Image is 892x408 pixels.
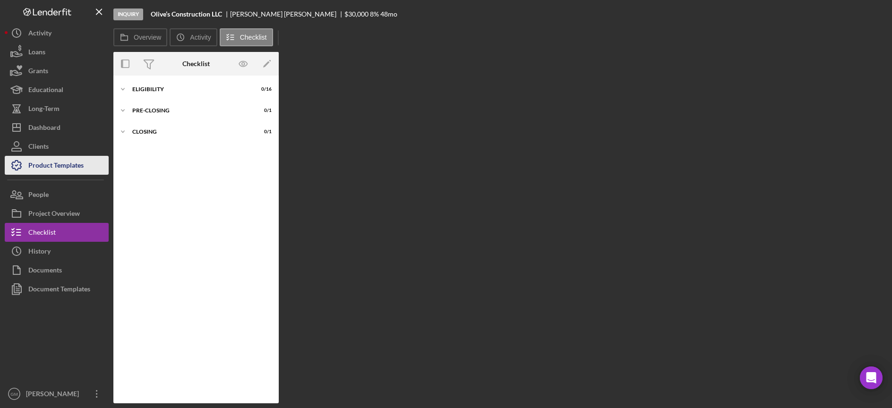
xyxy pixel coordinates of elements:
div: Grants [28,61,48,83]
button: Overview [113,28,167,46]
div: 0 / 16 [255,86,272,92]
div: Loans [28,42,45,64]
div: Open Intercom Messenger [860,366,883,389]
button: Grants [5,61,109,80]
button: Loans [5,42,109,61]
button: Product Templates [5,156,109,175]
div: Inquiry [113,8,143,20]
text: GM [10,391,17,397]
div: ELIGIBILITY [132,86,248,92]
button: Dashboard [5,118,109,137]
button: Activity [170,28,217,46]
div: 0 / 1 [255,129,272,135]
label: Overview [134,34,161,41]
div: Checklist [182,60,210,68]
div: Activity [28,24,51,45]
label: Checklist [240,34,267,41]
button: Checklist [5,223,109,242]
div: Long-Term [28,99,60,120]
div: Clients [28,137,49,158]
div: Checklist [28,223,56,244]
div: Document Templates [28,280,90,301]
div: Pre-Closing [132,108,248,113]
div: [PERSON_NAME] [PERSON_NAME] [230,10,344,18]
div: Closing [132,129,248,135]
button: GM[PERSON_NAME] [5,384,109,403]
button: Clients [5,137,109,156]
div: [PERSON_NAME] [24,384,85,406]
span: $30,000 [344,10,369,18]
button: Checklist [220,28,273,46]
div: 0 / 1 [255,108,272,113]
div: Product Templates [28,156,84,177]
button: People [5,185,109,204]
div: History [28,242,51,263]
button: Long-Term [5,99,109,118]
div: 8 % [370,10,379,18]
div: 48 mo [380,10,397,18]
button: Activity [5,24,109,42]
button: Documents [5,261,109,280]
button: Document Templates [5,280,109,298]
label: Activity [190,34,211,41]
button: Educational [5,80,109,99]
div: People [28,185,49,206]
div: Project Overview [28,204,80,225]
button: Project Overview [5,204,109,223]
div: Educational [28,80,63,102]
button: History [5,242,109,261]
div: Documents [28,261,62,282]
div: Dashboard [28,118,60,139]
b: Olive’s Construction LLC [151,10,222,18]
